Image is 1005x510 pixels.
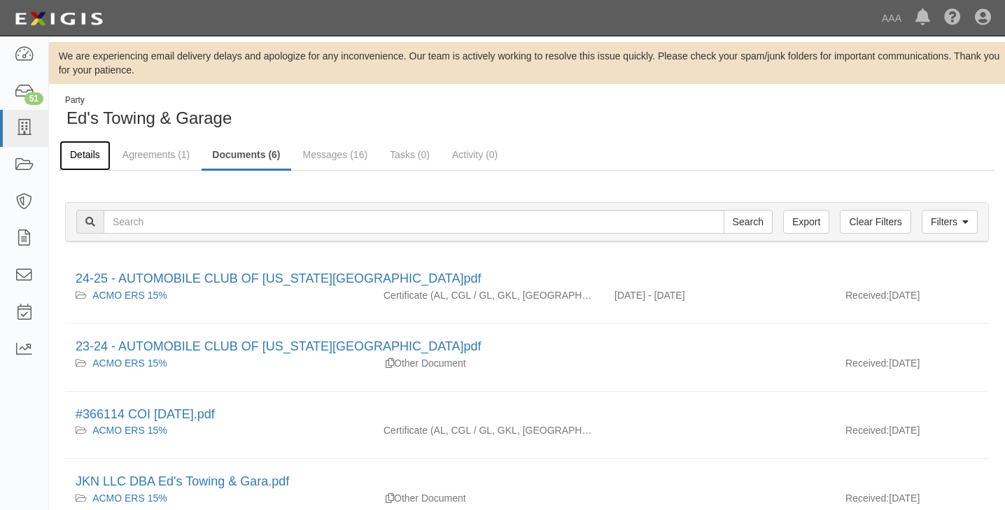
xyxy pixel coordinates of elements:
[386,491,394,505] div: Duplicate
[835,423,989,444] div: [DATE]
[76,339,482,353] a: 23-24 - AUTOMOBILE CLUB OF [US_STATE][GEOGRAPHIC_DATA]pdf
[76,491,363,505] div: ACMO ERS 15%
[922,210,978,234] a: Filters
[76,288,363,302] div: ACMO ERS 15%
[604,288,835,302] div: Effective 08/15/2024 - Expiration 08/15/2025
[293,141,379,169] a: Messages (16)
[59,94,516,130] div: Ed's Towing & Garage
[76,406,978,424] div: #366114 COI 8.15.24.pdf
[835,288,989,309] div: [DATE]
[386,356,394,370] div: Duplicate
[92,290,167,301] a: ACMO ERS 15%
[845,288,889,302] p: Received:
[604,491,835,492] div: Effective - Expiration
[604,356,835,357] div: Effective - Expiration
[373,288,604,302] div: Auto Liability Commercial General Liability / Garage Liability Garage Keepers Liability On-Hook
[76,338,978,356] div: 23-24 - AUTOMOBILE CLUB OF MISSOURI.pdf
[373,491,604,505] div: Other Document
[76,270,978,288] div: 24-25 - AUTOMOBILE CLUB OF MISSOURI.pdf
[92,357,167,369] a: ACMO ERS 15%
[724,210,773,234] input: Search
[76,423,363,437] div: ACMO ERS 15%
[373,423,604,437] div: Auto Liability Commercial General Liability / Garage Liability Garage Keepers Liability On-Hook
[840,210,911,234] a: Clear Filters
[59,141,111,171] a: Details
[76,271,482,285] a: 24-25 - AUTOMOBILE CLUB OF [US_STATE][GEOGRAPHIC_DATA]pdf
[10,6,107,31] img: logo-5460c22ac91f19d4615b14bd174203de0afe785f0fc80cf4dbbc73dc1793850b.png
[835,356,989,377] div: [DATE]
[845,423,889,437] p: Received:
[76,356,363,370] div: ACMO ERS 15%
[875,4,908,32] a: AAA
[112,141,200,169] a: Agreements (1)
[373,356,604,370] div: Other Document
[66,108,232,127] span: Ed's Towing & Garage
[76,474,289,488] a: JKN LLC DBA Ed's Towing & Gara.pdf
[442,141,508,169] a: Activity (0)
[845,356,889,370] p: Received:
[202,141,290,171] a: Documents (6)
[92,493,167,504] a: ACMO ERS 15%
[49,49,1005,77] div: We are experiencing email delivery delays and apologize for any inconvenience. Our team is active...
[76,407,215,421] a: #366114 COI [DATE].pdf
[845,491,889,505] p: Received:
[76,473,978,491] div: JKN LLC DBA Ed's Towing & Gara.pdf
[783,210,829,234] a: Export
[379,141,440,169] a: Tasks (0)
[24,92,43,105] div: 51
[944,10,961,27] i: Help Center - Complianz
[92,425,167,436] a: ACMO ERS 15%
[604,423,835,424] div: Effective - Expiration
[104,210,724,234] input: Search
[65,94,232,106] div: Party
